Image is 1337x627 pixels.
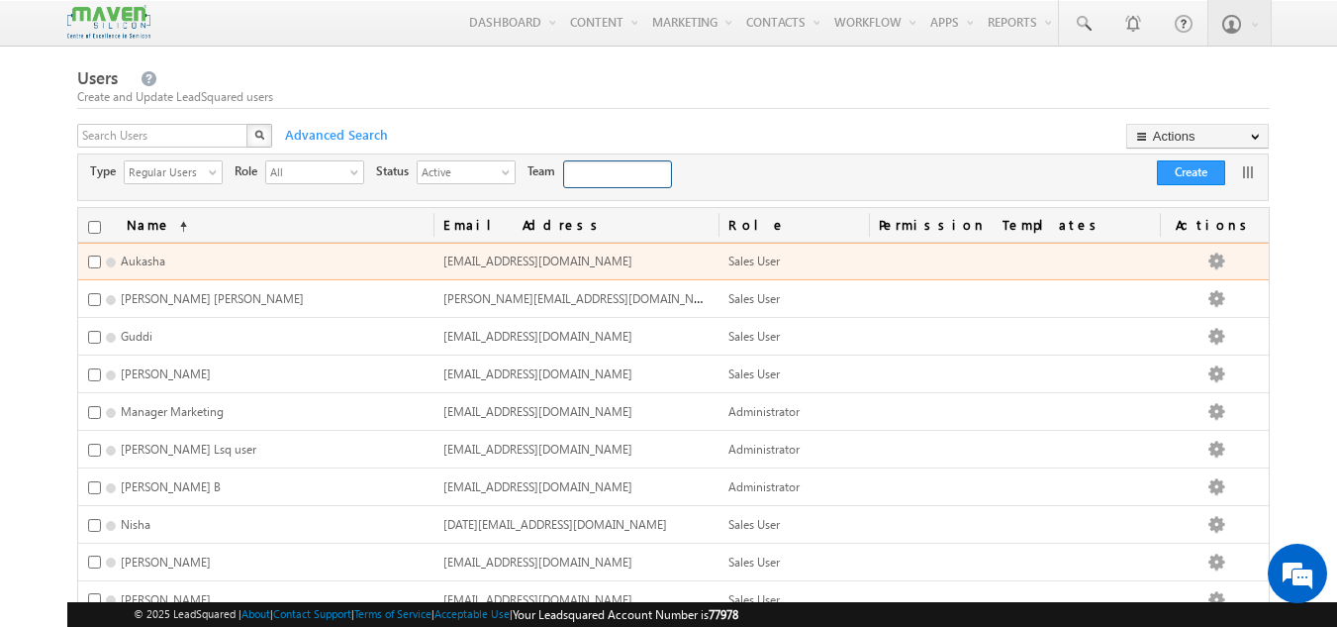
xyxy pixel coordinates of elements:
span: [EMAIL_ADDRESS][DOMAIN_NAME] [443,254,632,268]
span: Users [77,66,118,89]
span: Guddi [121,329,152,344]
span: Role [235,162,265,180]
a: Role [718,208,869,242]
span: Sales User [728,592,780,607]
span: [EMAIL_ADDRESS][DOMAIN_NAME] [443,329,632,344]
span: Administrator [728,404,800,419]
span: Your Leadsquared Account Number is [513,607,738,622]
span: [PERSON_NAME][EMAIL_ADDRESS][DOMAIN_NAME] [443,289,722,306]
span: [EMAIL_ADDRESS][DOMAIN_NAME] [443,479,632,494]
img: Custom Logo [67,5,150,40]
span: Administrator [728,479,800,494]
span: Sales User [728,254,780,268]
span: select [209,166,225,177]
span: [EMAIL_ADDRESS][DOMAIN_NAME] [443,592,632,607]
span: Type [90,162,124,180]
span: Status [376,162,417,180]
span: [PERSON_NAME] Lsq user [121,442,256,457]
span: Team [527,162,563,180]
button: Create [1157,160,1225,185]
a: Email Address [433,208,718,242]
span: Aukasha [121,254,165,268]
span: [PERSON_NAME] [121,555,211,570]
span: Sales User [728,555,780,570]
span: Actions [1160,208,1270,242]
a: Acceptable Use [434,607,510,620]
span: Active [418,161,499,181]
span: © 2025 LeadSquared | | | | | [134,605,738,624]
span: [PERSON_NAME] [121,366,211,381]
input: Search Users [77,124,249,148]
span: [PERSON_NAME] [PERSON_NAME] [121,291,304,306]
span: (sorted ascending) [171,219,187,235]
a: Name [117,208,197,242]
a: Terms of Service [354,607,431,620]
a: Contact Support [273,607,351,620]
span: [PERSON_NAME] [121,592,211,607]
span: Regular Users [125,161,206,181]
span: Sales User [728,329,780,344]
div: Create and Update LeadSquared users [77,88,1271,106]
span: Nisha [121,517,150,532]
span: [DATE][EMAIL_ADDRESS][DOMAIN_NAME] [443,517,667,532]
span: [EMAIL_ADDRESS][DOMAIN_NAME] [443,404,632,419]
span: [EMAIL_ADDRESS][DOMAIN_NAME] [443,366,632,381]
button: Actions [1126,124,1269,149]
span: select [350,166,366,177]
span: [EMAIL_ADDRESS][DOMAIN_NAME] [443,555,632,570]
span: 77978 [709,607,738,622]
span: Advanced Search [275,126,394,144]
span: All [266,161,347,181]
span: [PERSON_NAME] B [121,479,221,494]
span: Sales User [728,366,780,381]
a: About [241,607,270,620]
span: Manager Marketing [121,404,224,419]
span: Permission Templates [869,208,1160,242]
span: Sales User [728,291,780,306]
span: Administrator [728,442,800,457]
img: Search [254,130,264,140]
span: select [502,166,518,177]
span: Sales User [728,517,780,532]
span: [EMAIL_ADDRESS][DOMAIN_NAME] [443,442,632,457]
